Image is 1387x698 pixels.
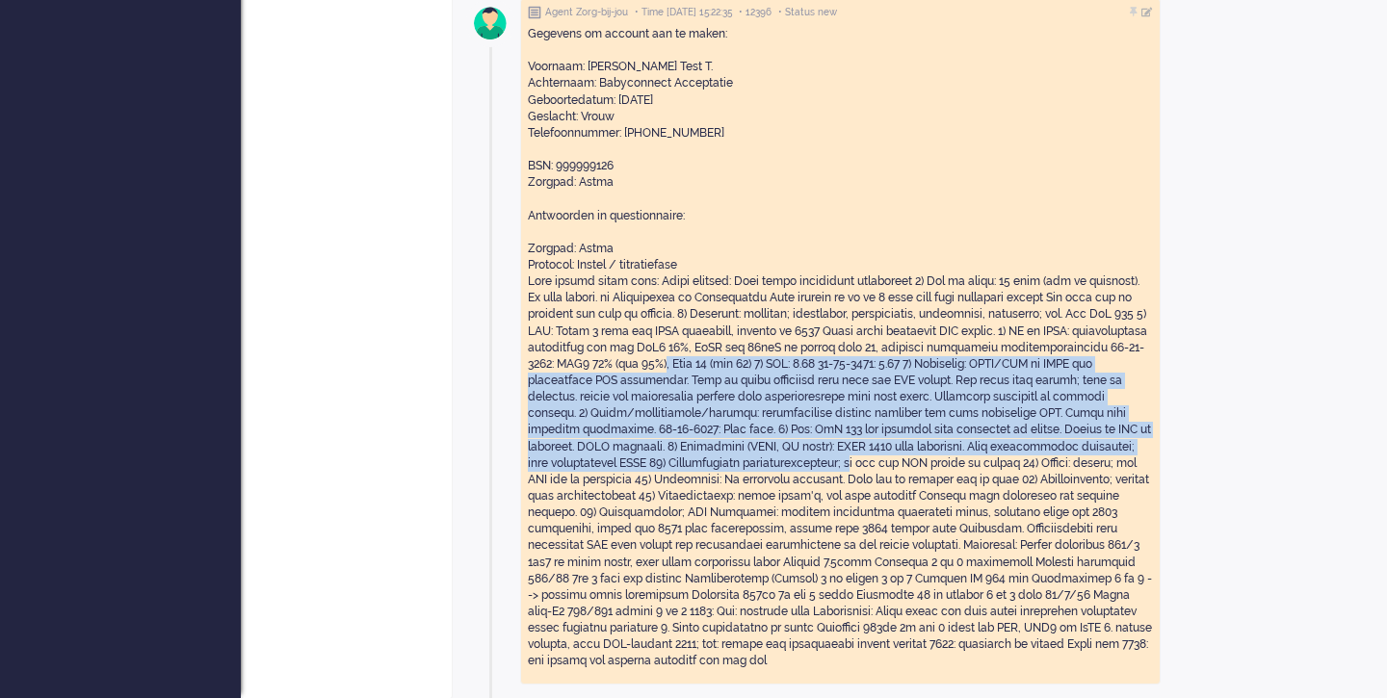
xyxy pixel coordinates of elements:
span: • Status new [778,6,837,19]
span: Agent Zorg-bij-jou [545,6,628,19]
span: • Time [DATE] 15:22:35 [635,6,732,19]
span: • 12396 [739,6,772,19]
div: Gegevens om account aan te maken: Voornaam: [PERSON_NAME] Test T. Achternaam: Babyconnect Accepta... [528,26,1153,669]
body: Rich Text Area. Press ALT-0 for help. [8,8,688,41]
img: ic_note_grey.svg [528,6,541,19]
